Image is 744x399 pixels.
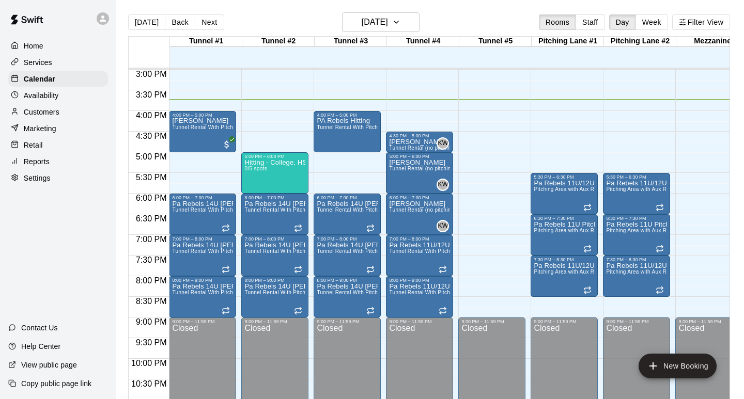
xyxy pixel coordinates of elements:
[366,307,375,315] span: Recurring event
[534,269,605,275] span: Pitching Area with Aux Room
[21,341,60,352] p: Help Center
[438,180,448,190] span: KW
[362,15,388,29] h6: [DATE]
[606,216,667,221] div: 6:30 PM – 7:30 PM
[317,195,378,200] div: 6:00 PM – 7:00 PM
[459,37,532,46] div: Tunnel #5
[531,256,598,297] div: 7:30 PM – 8:30 PM: Pa Rebels 11U/12U Pitching
[169,235,236,276] div: 7:00 PM – 8:00 PM: Pa Rebels 14U Saviski Hitting
[24,57,52,68] p: Services
[317,278,378,283] div: 8:00 PM – 9:00 PM
[389,319,450,324] div: 9:00 PM – 11:59 PM
[244,154,305,159] div: 5:00 PM – 6:00 PM
[389,236,450,242] div: 7:00 PM – 8:00 PM
[244,278,305,283] div: 8:00 PM – 9:00 PM
[438,138,448,149] span: KW
[314,111,381,152] div: 4:00 PM – 5:00 PM: PA Rebels Hitting
[24,140,43,150] p: Retail
[172,290,262,295] span: Tunnel Rental With Pitching Machine
[169,111,236,152] div: 4:00 PM – 5:00 PM: Neil Fischer
[389,133,450,138] div: 4:30 PM – 5:00 PM
[603,256,670,297] div: 7:30 PM – 8:30 PM: Pa Rebels 11U/12U Pitching
[389,154,450,159] div: 5:00 PM – 6:00 PM
[133,111,169,120] span: 4:00 PM
[241,276,308,317] div: 8:00 PM – 9:00 PM: Pa Rebels 14U Reynolds Hitting
[172,195,233,200] div: 6:00 PM – 7:00 PM
[8,121,108,136] a: Marketing
[678,319,739,324] div: 9:00 PM – 11:59 PM
[583,286,592,294] span: Recurring event
[317,290,407,295] span: Tunnel Rental With Pitching Machine
[128,14,165,30] button: [DATE]
[172,248,262,254] span: Tunnel Rental With Pitching Machine
[606,228,677,233] span: Pitching Area with Aux Room
[244,248,335,254] span: Tunnel Rental With Pitching Machine
[606,257,667,262] div: 7:30 PM – 8:30 PM
[389,248,479,254] span: Tunnel Rental With Pitching Machine
[24,173,51,183] p: Settings
[169,276,236,317] div: 8:00 PM – 9:00 PM: Pa Rebels 14U Saviski Hitting
[534,186,605,192] span: Pitching Area with Aux Room
[172,319,233,324] div: 9:00 PM – 11:59 PM
[437,179,449,191] div: Kevin Wood
[603,173,670,214] div: 5:30 PM – 6:30 PM: Pa Rebels 11U/12U Pitching
[437,220,449,232] div: Kevin Wood
[389,290,479,295] span: Tunnel Rental With Pitching Machine
[583,203,592,212] span: Recurring event
[317,236,378,242] div: 7:00 PM – 8:00 PM
[389,166,478,171] span: Tunnel Rental (no pitching machine)
[532,37,604,46] div: Pitching Lane #1
[441,137,449,150] span: Kevin Wood
[133,297,169,306] span: 8:30 PM
[656,203,664,212] span: Recurring event
[656,245,664,253] span: Recurring event
[8,154,108,169] a: Reports
[439,307,447,315] span: Recurring event
[317,113,378,118] div: 4:00 PM – 5:00 PM
[441,179,449,191] span: Kevin Wood
[606,319,667,324] div: 9:00 PM – 11:59 PM
[222,224,230,232] span: Recurring event
[315,37,387,46] div: Tunnel #3
[576,14,605,30] button: Staff
[437,137,449,150] div: Kevin Wood
[244,290,335,295] span: Tunnel Rental With Pitching Machine
[222,307,230,315] span: Recurring event
[366,265,375,274] span: Recurring event
[441,220,449,232] span: Kevin Wood
[317,207,407,213] span: Tunnel Rental With Pitching Machine
[172,113,233,118] div: 4:00 PM – 5:00 PM
[8,170,108,186] a: Settings
[133,132,169,140] span: 4:30 PM
[172,124,262,130] span: Tunnel Rental With Pitching Machine
[172,207,262,213] span: Tunnel Rental With Pitching Machine
[656,286,664,294] span: Recurring event
[366,224,375,232] span: Recurring event
[639,354,717,378] button: add
[389,278,450,283] div: 8:00 PM – 9:00 PM
[439,265,447,274] span: Recurring event
[8,38,108,54] div: Home
[386,132,453,152] div: 4:30 PM – 5:00 PM: Kevin Wood
[21,378,91,389] p: Copy public page link
[534,174,595,180] div: 5:30 PM – 6:30 PM
[389,207,478,213] span: Tunnel Rental (no pitching machine)
[24,156,50,167] p: Reports
[606,186,677,192] span: Pitching Area with Aux Room
[165,14,195,30] button: Back
[241,235,308,276] div: 7:00 PM – 8:00 PM: Pa Rebels 14U Reynolds Hitting
[222,139,232,150] span: All customers have paid
[170,37,242,46] div: Tunnel #1
[294,224,302,232] span: Recurring event
[603,214,670,256] div: 6:30 PM – 7:30 PM: Pa Rebels 11U Pitching
[133,338,169,347] span: 9:30 PM
[133,256,169,264] span: 7:30 PM
[133,276,169,285] span: 8:00 PM
[24,74,55,84] p: Calendar
[342,12,420,32] button: [DATE]
[389,195,450,200] div: 6:00 PM – 7:00 PM
[172,236,233,242] div: 7:00 PM – 8:00 PM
